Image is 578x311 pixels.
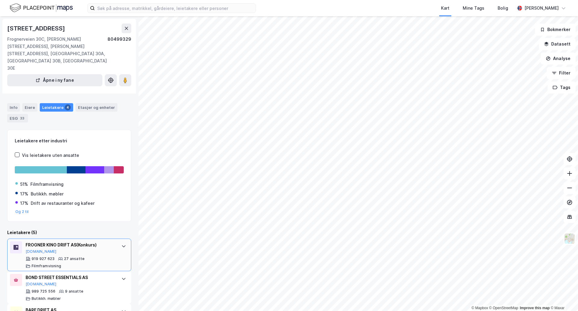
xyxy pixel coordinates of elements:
[471,306,488,310] a: Mapbox
[22,152,79,159] div: Vis leietakere uten ansatte
[441,5,449,12] div: Kart
[64,256,85,261] div: 27 ansatte
[26,241,115,249] div: FROGNER KINO DRIFT AS (Konkurs)
[31,200,95,207] div: Drift av restauranter og kafeer
[463,5,484,12] div: Mine Tags
[547,67,576,79] button: Filter
[32,264,61,268] div: Filmframvisning
[564,233,575,244] img: Z
[65,104,71,110] div: 4
[26,274,115,281] div: BOND STREET ESSENTIALS AS
[32,296,61,301] div: Butikkh. møbler
[7,229,131,236] div: Leietakere (5)
[40,103,73,112] div: Leietakere
[32,256,54,261] div: 919 927 623
[19,115,26,121] div: 33
[95,4,256,13] input: Søk på adresse, matrikkel, gårdeiere, leietakere eller personer
[524,5,559,12] div: [PERSON_NAME]
[7,103,20,112] div: Info
[7,114,28,122] div: ESG
[548,81,576,94] button: Tags
[535,24,576,36] button: Bokmerker
[20,181,28,188] div: 51%
[20,190,28,198] div: 17%
[31,190,64,198] div: Butikkh. møbler
[7,74,102,86] button: Åpne i ny fane
[10,3,73,13] img: logo.f888ab2527a4732fd821a326f86c7f29.svg
[78,105,115,110] div: Etasjer og enheter
[22,103,37,112] div: Eiere
[7,24,66,33] div: [STREET_ADDRESS]
[548,282,578,311] iframe: Chat Widget
[15,209,29,214] button: Og 2 til
[32,289,55,294] div: 989 725 556
[30,181,64,188] div: Filmframvisning
[520,306,550,310] a: Improve this map
[26,249,57,254] button: [DOMAIN_NAME]
[107,36,131,72] div: 80499329
[539,38,576,50] button: Datasett
[20,200,28,207] div: 17%
[26,282,57,287] button: [DOMAIN_NAME]
[498,5,508,12] div: Bolig
[489,306,518,310] a: OpenStreetMap
[548,282,578,311] div: Kontrollprogram for chat
[541,52,576,65] button: Analyse
[65,289,83,294] div: 9 ansatte
[7,36,107,72] div: Frognerveien 30C, [PERSON_NAME][STREET_ADDRESS], [PERSON_NAME][STREET_ADDRESS], [GEOGRAPHIC_DATA]...
[15,137,124,144] div: Leietakere etter industri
